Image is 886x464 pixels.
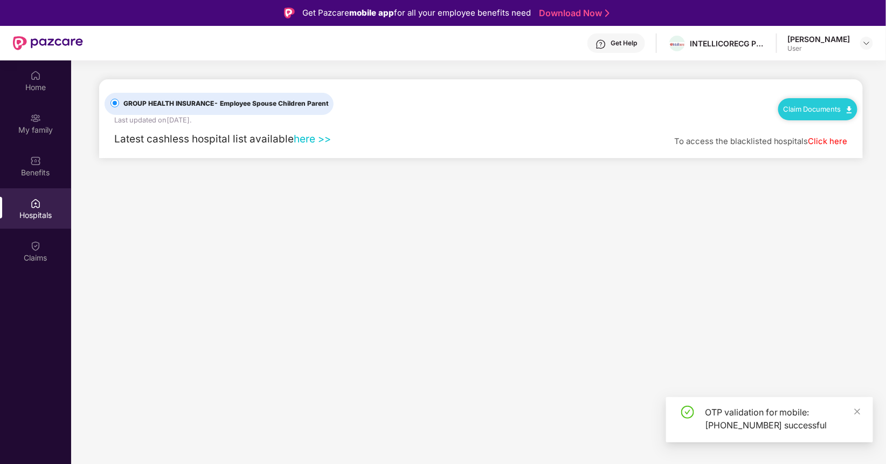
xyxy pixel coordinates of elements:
div: [PERSON_NAME] [788,34,850,44]
a: Claim Documents [784,105,852,113]
span: Latest cashless hospital list available [114,133,294,145]
div: Get Pazcare for all your employee benefits need [302,6,531,19]
img: svg+xml;base64,PHN2ZyBpZD0iSG9tZSIgeG1sbnM9Imh0dHA6Ly93d3cudzMub3JnLzIwMDAvc3ZnIiB3aWR0aD0iMjAiIG... [30,70,41,81]
span: - Employee Spouse Children Parent [214,99,329,107]
span: close [854,408,861,415]
div: INTELLICORECG PRIVATE LIMITED [690,38,765,49]
img: Stroke [605,8,610,19]
a: Download Now [539,8,606,19]
img: WhatsApp%20Image%202024-01-25%20at%2012.57.49%20PM.jpeg [669,42,685,46]
div: Get Help [611,39,637,47]
img: Logo [284,8,295,18]
img: svg+xml;base64,PHN2ZyBpZD0iSGVscC0zMngzMiIgeG1sbnM9Imh0dHA6Ly93d3cudzMub3JnLzIwMDAvc3ZnIiB3aWR0aD... [596,39,606,50]
a: here >> [294,133,331,145]
strong: mobile app [349,8,394,18]
img: svg+xml;base64,PHN2ZyBpZD0iQ2xhaW0iIHhtbG5zPSJodHRwOi8vd3d3LnczLm9yZy8yMDAwL3N2ZyIgd2lkdGg9IjIwIi... [30,241,41,251]
img: svg+xml;base64,PHN2ZyB4bWxucz0iaHR0cDovL3d3dy53My5vcmcvMjAwMC9zdmciIHdpZHRoPSIxMC40IiBoZWlnaHQ9Ij... [847,106,852,113]
img: New Pazcare Logo [13,36,83,50]
span: check-circle [681,406,694,419]
div: OTP validation for mobile: [PHONE_NUMBER] successful [705,406,860,432]
a: Click here [808,137,848,146]
span: GROUP HEALTH INSURANCE [119,99,333,109]
img: svg+xml;base64,PHN2ZyB3aWR0aD0iMjAiIGhlaWdodD0iMjAiIHZpZXdCb3g9IjAgMCAyMCAyMCIgZmlsbD0ibm9uZSIgeG... [30,113,41,124]
img: svg+xml;base64,PHN2ZyBpZD0iQmVuZWZpdHMiIHhtbG5zPSJodHRwOi8vd3d3LnczLm9yZy8yMDAwL3N2ZyIgd2lkdGg9Ij... [30,155,41,166]
span: To access the blacklisted hospitals [674,137,808,146]
div: User [788,44,850,53]
img: svg+xml;base64,PHN2ZyBpZD0iSG9zcGl0YWxzIiB4bWxucz0iaHR0cDovL3d3dy53My5vcmcvMjAwMC9zdmciIHdpZHRoPS... [30,198,41,209]
div: Last updated on [DATE] . [114,115,191,126]
img: svg+xml;base64,PHN2ZyBpZD0iRHJvcGRvd24tMzJ4MzIiIHhtbG5zPSJodHRwOi8vd3d3LnczLm9yZy8yMDAwL3N2ZyIgd2... [862,39,871,47]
